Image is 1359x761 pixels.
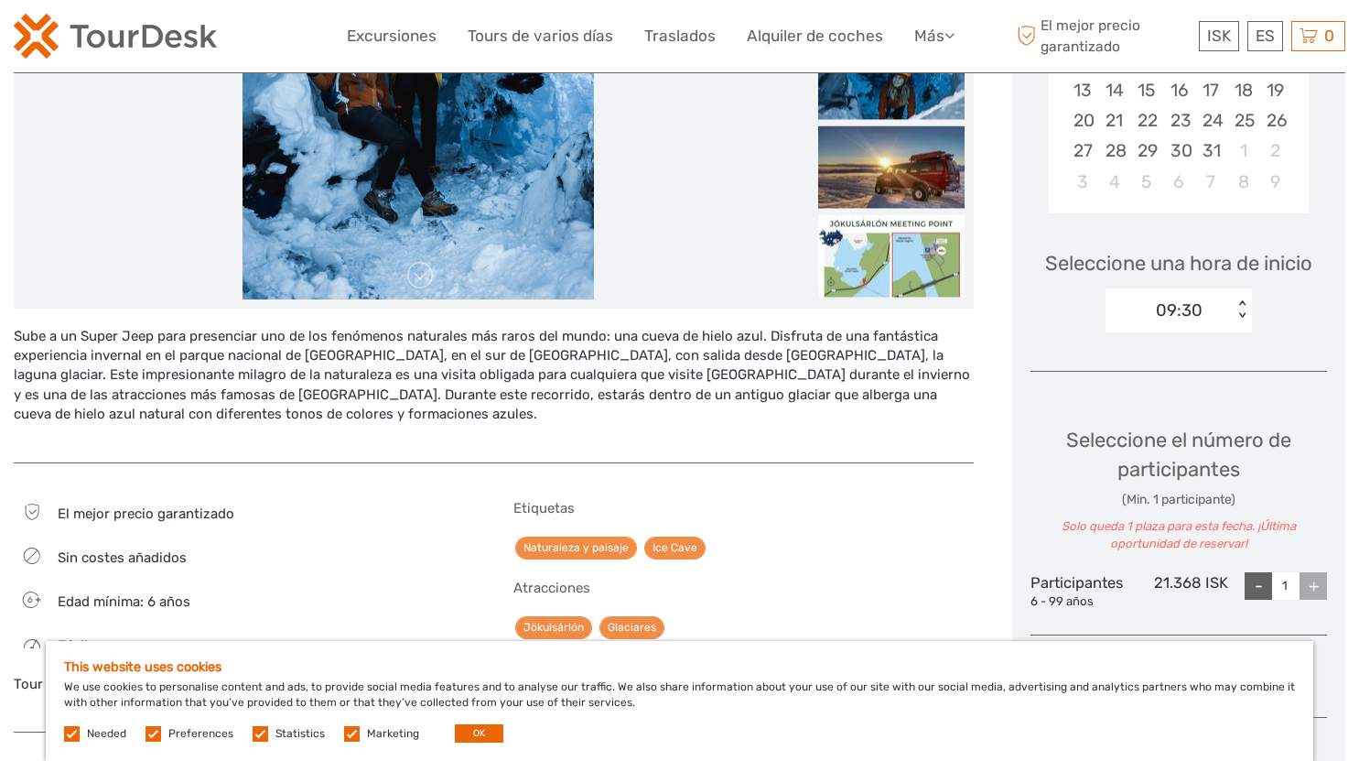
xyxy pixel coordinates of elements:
[1030,426,1327,553] div: Seleccione el número de participantes
[1066,105,1098,136] div: Choose lunes, 20 de octubre de 2025
[513,500,975,516] h5: Etiquetas
[14,14,217,59] img: 120-15d4194f-c635-41b9-a512-a3cb382bfb57_logo_small.png
[1259,167,1291,197] div: Choose domingo, 9 de noviembre de 2025
[1066,167,1098,197] div: Choose lunes, 3 de noviembre de 2025
[14,675,475,694] div: Tour Operador:
[644,23,716,49] a: Traslados
[1098,105,1130,136] div: Choose martes, 21 de octubre de 2025
[1227,136,1259,166] div: Choose sábado, 1 de noviembre de 2025
[468,23,613,49] a: Tours de varios días
[347,23,437,49] a: Excursiones
[1259,75,1291,105] div: Choose domingo, 19 de octubre de 2025
[1207,27,1231,45] span: ISK
[599,616,664,639] a: Glaciares
[1098,75,1130,105] div: Choose martes, 14 de octubre de 2025
[367,726,419,742] label: Marketing
[1163,167,1195,197] div: Choose jueves, 6 de noviembre de 2025
[58,549,187,566] span: Sin costes añadidos
[455,724,503,743] button: OK
[1129,572,1228,611] div: 21.368 ISK
[1195,105,1227,136] div: Choose viernes, 24 de octubre de 2025
[210,28,232,50] button: Open LiveChat chat widget
[1259,136,1291,166] div: Choose domingo, 2 de noviembre de 2025
[1130,75,1162,105] div: Choose miércoles, 15 de octubre de 2025
[1235,300,1250,320] div: < >
[1245,572,1272,600] div: -
[58,506,234,522] span: El mejor precio garantizado
[58,593,190,610] span: Edad mínima: 6 años
[46,641,1313,761] div: We use cookies to personalise content and ads, to provide social media features and to analyse ou...
[1130,136,1162,166] div: Choose miércoles, 29 de octubre de 2025
[1156,299,1203,322] div: 09:30
[1030,491,1327,509] div: (Min. 1 participante)
[1300,572,1327,600] div: +
[1098,167,1130,197] div: Choose martes, 4 de noviembre de 2025
[1321,27,1337,45] span: 0
[1066,75,1098,105] div: Choose lunes, 13 de octubre de 2025
[26,32,207,47] p: We're away right now. Please check back later!
[1195,136,1227,166] div: Choose viernes, 31 de octubre de 2025
[1163,136,1195,166] div: Choose jueves, 30 de octubre de 2025
[58,637,88,654] span: Fácil
[515,537,637,560] a: Naturaleza y paisaje
[1130,167,1162,197] div: Choose miércoles, 5 de noviembre de 2025
[14,327,974,445] div: Sube a un Super Jeep para presenciar uno de los fenómenos naturales más raros del mundo: una cuev...
[1195,167,1227,197] div: Choose viernes, 7 de noviembre de 2025
[1030,572,1129,611] div: Participantes
[1259,105,1291,136] div: Choose domingo, 26 de octubre de 2025
[818,214,965,297] img: ee9e23dad20448d283a90d4c25614183_slider_thumbnail.jpg
[513,580,975,596] h5: Atracciones
[1163,75,1195,105] div: Choose jueves, 16 de octubre de 2025
[1066,136,1098,166] div: Choose lunes, 27 de octubre de 2025
[818,37,965,119] img: dfc7521b9c98442e998ce3c20cd95ec8_slider_thumbnail.jpg
[275,726,325,742] label: Statistics
[747,23,883,49] a: Alquiler de coches
[644,537,706,560] a: Ice Cave
[1055,15,1303,197] div: month 2025-10
[515,616,592,639] a: Jökulsárlón
[1030,593,1129,611] div: 6 - 99 años
[16,593,43,606] span: 6
[1227,75,1259,105] div: Choose sábado, 18 de octubre de 2025
[1030,518,1327,553] div: Solo queda 1 plaza para esta fecha. ¡Última oportunidad de reservar!
[914,23,955,49] a: Más
[1227,167,1259,197] div: Choose sábado, 8 de noviembre de 2025
[87,726,126,742] label: Needed
[1227,105,1259,136] div: Choose sábado, 25 de octubre de 2025
[64,659,1295,675] h5: This website uses cookies
[1098,136,1130,166] div: Choose martes, 28 de octubre de 2025
[1195,75,1227,105] div: Choose viernes, 17 de octubre de 2025
[1163,105,1195,136] div: Choose jueves, 23 de octubre de 2025
[1247,21,1283,51] div: ES
[818,125,965,208] img: b7195b7cd78e446fafe847fdad0f9564_slider_thumbnail.jpeg
[1045,249,1312,277] span: Seleccione una hora de inicio
[1130,105,1162,136] div: Choose miércoles, 22 de octubre de 2025
[1012,16,1194,56] span: El mejor precio garantizado
[168,726,233,742] label: Preferences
